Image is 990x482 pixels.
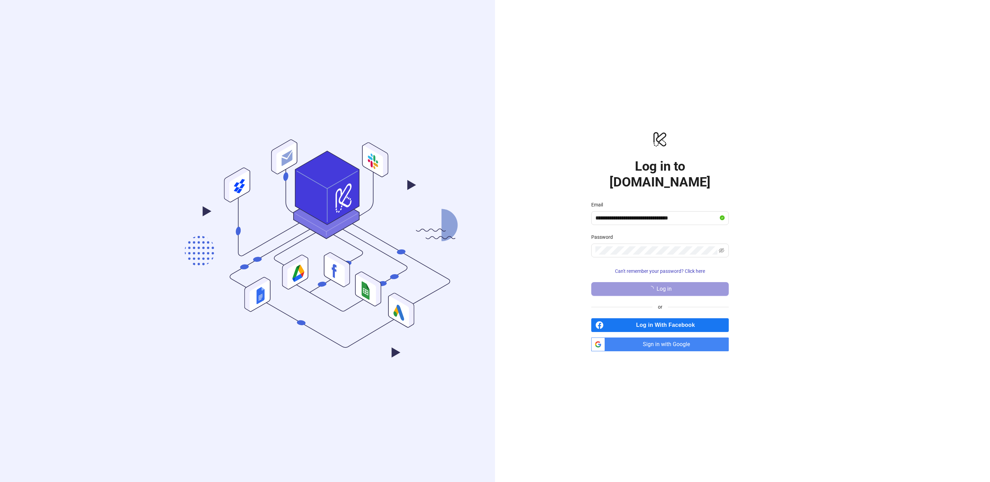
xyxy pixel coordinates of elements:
button: Can't remember your password? Click here [591,266,729,277]
span: Sign in with Google [608,338,729,351]
button: Log in [591,282,729,296]
a: Can't remember your password? Click here [591,268,729,274]
input: Password [595,246,717,255]
span: eye-invisible [719,248,724,253]
input: Email [595,214,718,222]
span: or [652,303,668,311]
span: loading [648,286,654,292]
h1: Log in to [DOMAIN_NAME] [591,158,729,190]
span: Log in With Facebook [606,318,729,332]
label: Email [591,201,607,208]
span: Can't remember your password? Click here [615,268,705,274]
label: Password [591,233,617,241]
a: Sign in with Google [591,338,729,351]
a: Log in With Facebook [591,318,729,332]
span: Log in [657,286,672,292]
